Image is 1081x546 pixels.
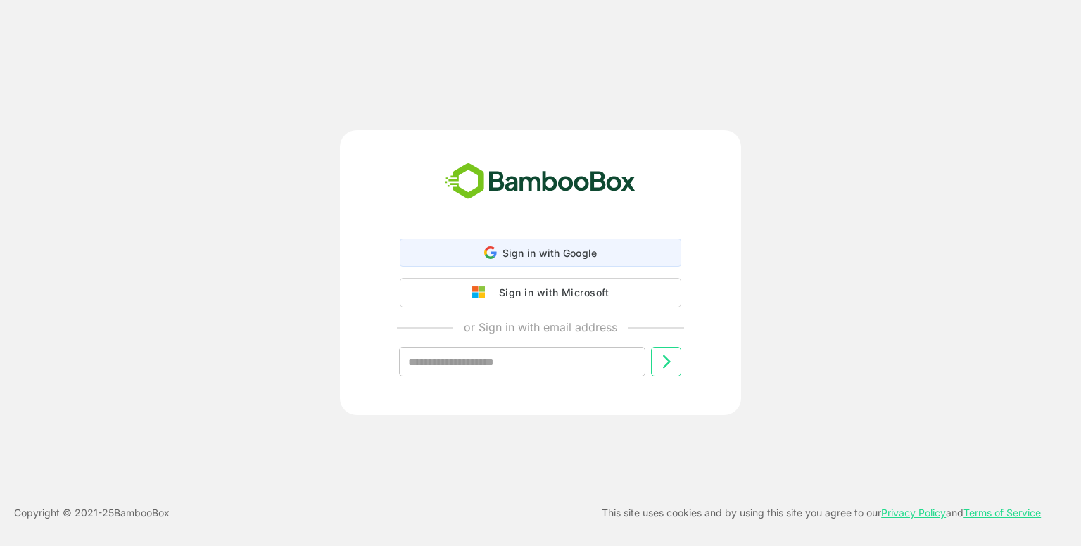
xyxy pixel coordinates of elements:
p: This site uses cookies and by using this site you agree to our and [602,504,1041,521]
div: Sign in with Microsoft [492,284,609,302]
a: Terms of Service [963,507,1041,519]
button: Sign in with Microsoft [400,278,681,307]
img: bamboobox [437,158,643,205]
span: Sign in with Google [502,247,598,259]
p: Copyright © 2021- 25 BambooBox [14,504,170,521]
p: or Sign in with email address [464,319,617,336]
a: Privacy Policy [881,507,946,519]
img: google [472,286,492,299]
div: Sign in with Google [400,239,681,267]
